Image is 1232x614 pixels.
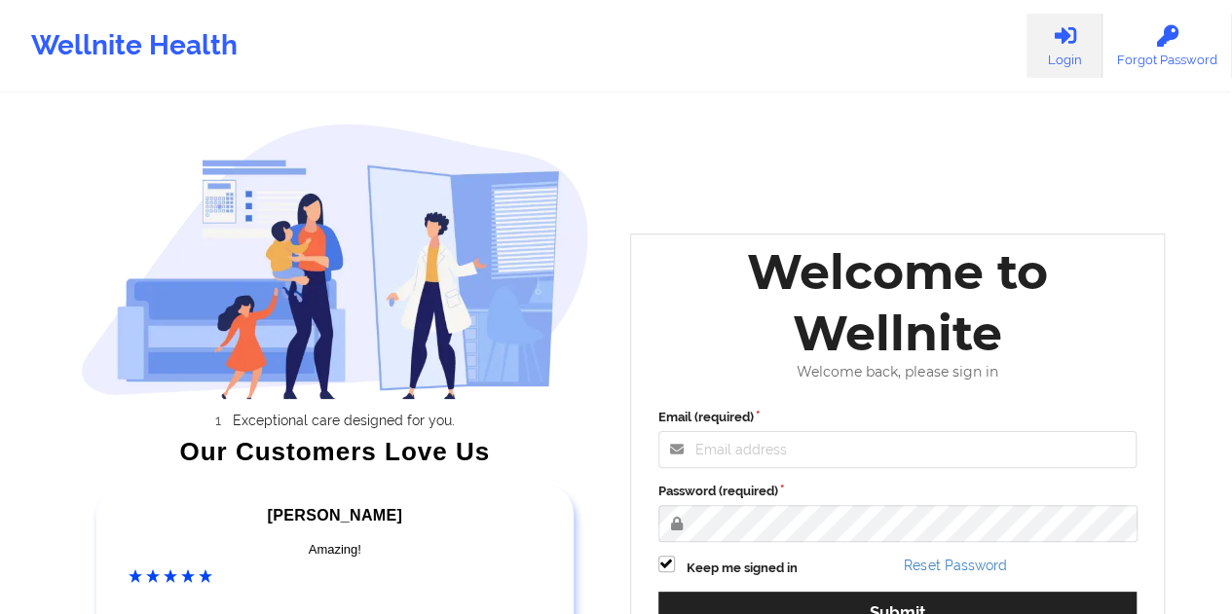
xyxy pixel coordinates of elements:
[81,123,589,399] img: wellnite-auth-hero_200.c722682e.png
[658,431,1138,468] input: Email address
[1027,14,1102,78] a: Login
[81,442,589,461] div: Our Customers Love Us
[904,558,1006,573] a: Reset Password
[658,482,1138,501] label: Password (required)
[268,507,402,524] span: [PERSON_NAME]
[658,408,1138,427] label: Email (required)
[129,540,541,560] div: Amazing!
[645,364,1151,380] div: Welcome back, please sign in
[687,559,798,578] label: Keep me signed in
[1102,14,1232,78] a: Forgot Password
[645,241,1151,364] div: Welcome to Wellnite
[98,413,589,428] li: Exceptional care designed for you.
